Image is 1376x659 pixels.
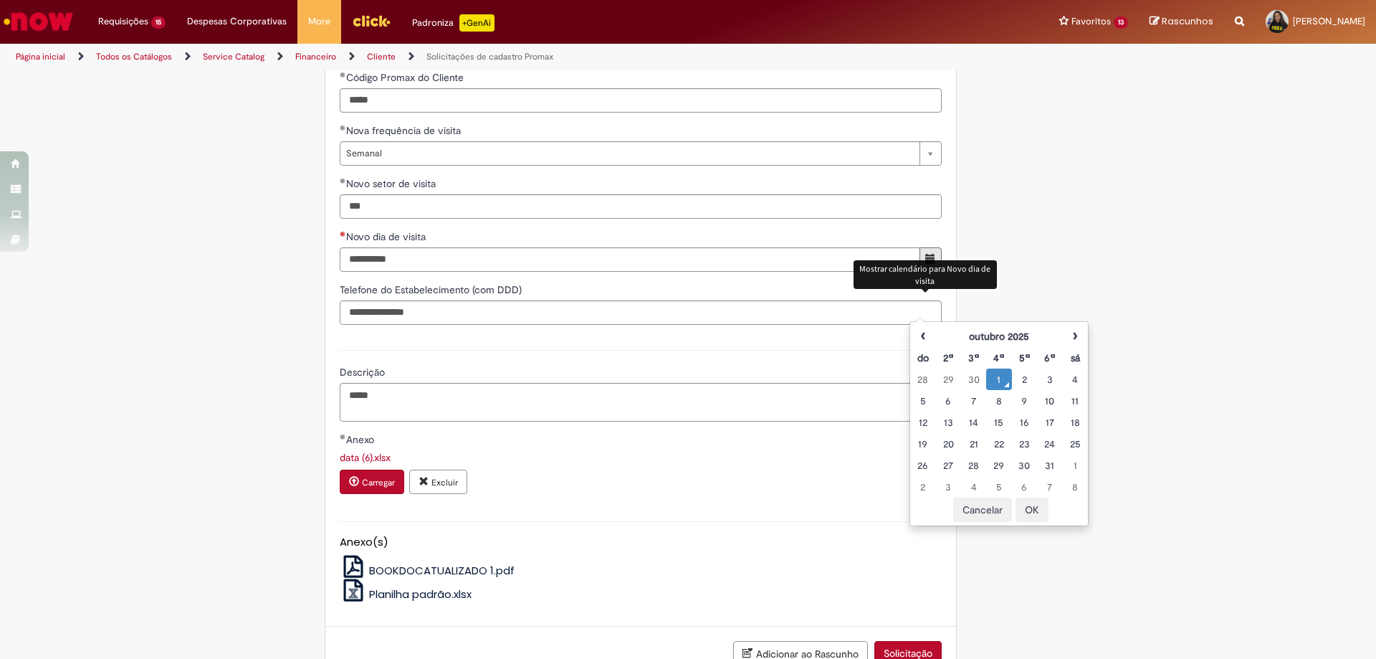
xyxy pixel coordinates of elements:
[340,247,920,272] input: Novo dia de visita
[340,536,942,549] h5: Anexo(s)
[340,563,515,578] a: BOOKDOCATUALIZADO 1.pdf
[939,458,957,473] div: 27 October 2025 Monday
[340,587,472,602] a: Planilha padrão.xlsx
[965,394,983,408] div: 07 October 2025 Tuesday
[459,14,494,32] p: +GenAi
[990,458,1008,473] div: 29 October 2025 Wednesday
[1041,437,1059,451] div: 24 October 2025 Friday
[98,14,148,29] span: Requisições
[426,51,553,62] a: Solicitações de cadastro Promax
[1066,480,1084,494] div: 08 November 2025 Saturday
[939,480,957,494] div: 03 November 2025 Monday
[431,477,458,488] small: Excluir
[1293,15,1365,27] span: [PERSON_NAME]
[935,326,1062,347] th: outubro 2025. Alternar mês
[1162,14,1213,28] span: Rascunhos
[939,437,957,451] div: 20 October 2025 Monday
[151,16,166,29] span: 15
[369,563,515,578] span: BOOKDOCATUALIZADO 1.pdf
[340,283,525,296] span: Telefone do Estabelecimento (com DDD)
[1041,394,1059,408] div: 10 October 2025 Friday
[919,247,942,272] button: Mostrar calendário para Novo dia de visita
[1071,14,1111,29] span: Favoritos
[1066,458,1084,473] div: 01 November 2025 Saturday
[346,124,464,137] span: Nova frequência de visita
[914,394,932,408] div: 05 October 2025 Sunday
[990,372,1008,387] div: O seletor de data foi aberto.01 October 2025 Wednesday
[939,372,957,387] div: 29 September 2025 Monday
[1066,415,1084,430] div: 18 October 2025 Saturday
[367,51,396,62] a: Cliente
[346,433,377,446] span: Anexo
[16,51,65,62] a: Página inicial
[990,415,1008,430] div: 15 October 2025 Wednesday
[1016,437,1033,451] div: 23 October 2025 Thursday
[965,480,983,494] div: 04 November 2025 Tuesday
[346,230,429,243] span: Novo dia de visita
[914,415,932,430] div: 12 October 2025 Sunday
[308,14,330,29] span: More
[965,458,983,473] div: 28 October 2025 Tuesday
[914,480,932,494] div: 02 November 2025 Sunday
[1066,372,1084,387] div: 04 October 2025 Saturday
[965,437,983,451] div: 21 October 2025 Tuesday
[961,347,986,369] th: Terça-feira
[1016,480,1033,494] div: 06 November 2025 Thursday
[965,415,983,430] div: 14 October 2025 Tuesday
[340,178,346,184] span: Obrigatório Preenchido
[1041,480,1059,494] div: 07 November 2025 Friday
[352,10,391,32] img: click_logo_yellow_360x200.png
[1037,347,1062,369] th: Sexta-feira
[854,260,997,289] div: Mostrar calendário para Novo dia de visita
[1016,415,1033,430] div: 16 October 2025 Thursday
[1041,458,1059,473] div: 31 October 2025 Friday
[914,458,932,473] div: 26 October 2025 Sunday
[990,437,1008,451] div: 22 October 2025 Wednesday
[1063,326,1088,347] th: Próximo mês
[340,88,942,113] input: Código Promax do Cliente
[1114,16,1128,29] span: 13
[939,415,957,430] div: 13 October 2025 Monday
[1063,347,1088,369] th: Sábado
[1016,458,1033,473] div: 30 October 2025 Thursday
[203,51,264,62] a: Service Catalog
[990,480,1008,494] div: 05 November 2025 Wednesday
[295,51,336,62] a: Financeiro
[914,437,932,451] div: 19 October 2025 Sunday
[96,51,172,62] a: Todos os Catálogos
[409,470,467,494] button: Excluir anexo data (6).xlsx
[340,125,346,131] span: Obrigatório Preenchido
[1066,437,1084,451] div: 25 October 2025 Saturday
[1066,394,1084,408] div: 11 October 2025 Saturday
[187,14,287,29] span: Despesas Corporativas
[1016,498,1048,522] button: OK
[11,44,907,70] ul: Trilhas de página
[990,394,1008,408] div: 08 October 2025 Wednesday
[939,394,957,408] div: 06 October 2025 Monday
[340,366,388,379] span: Descrição
[910,326,935,347] th: Mês anterior
[1016,394,1033,408] div: 09 October 2025 Thursday
[1012,347,1037,369] th: Quinta-feira
[1016,372,1033,387] div: 02 October 2025 Thursday
[935,347,960,369] th: Segunda-feira
[340,434,346,440] span: Obrigatório Preenchido
[340,72,346,77] span: Obrigatório Preenchido
[346,142,912,165] span: Semanal
[1150,15,1213,29] a: Rascunhos
[1,7,75,36] img: ServiceNow
[340,231,346,237] span: Necessários
[412,14,494,32] div: Padroniza
[362,477,395,488] small: Carregar
[965,372,983,387] div: 30 September 2025 Tuesday
[340,470,404,494] button: Carregar anexo de Anexo Required
[369,587,472,602] span: Planilha padrão.xlsx
[346,71,467,84] span: Código Promax do Cliente
[340,451,391,464] a: Download de data (6).xlsx
[953,498,1012,522] button: Cancelar
[914,372,932,387] div: 28 September 2025 Sunday
[909,321,1089,526] div: Escolher data
[340,300,942,325] input: Telefone do Estabelecimento (com DDD)
[910,347,935,369] th: Domingo
[1041,372,1059,387] div: 03 October 2025 Friday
